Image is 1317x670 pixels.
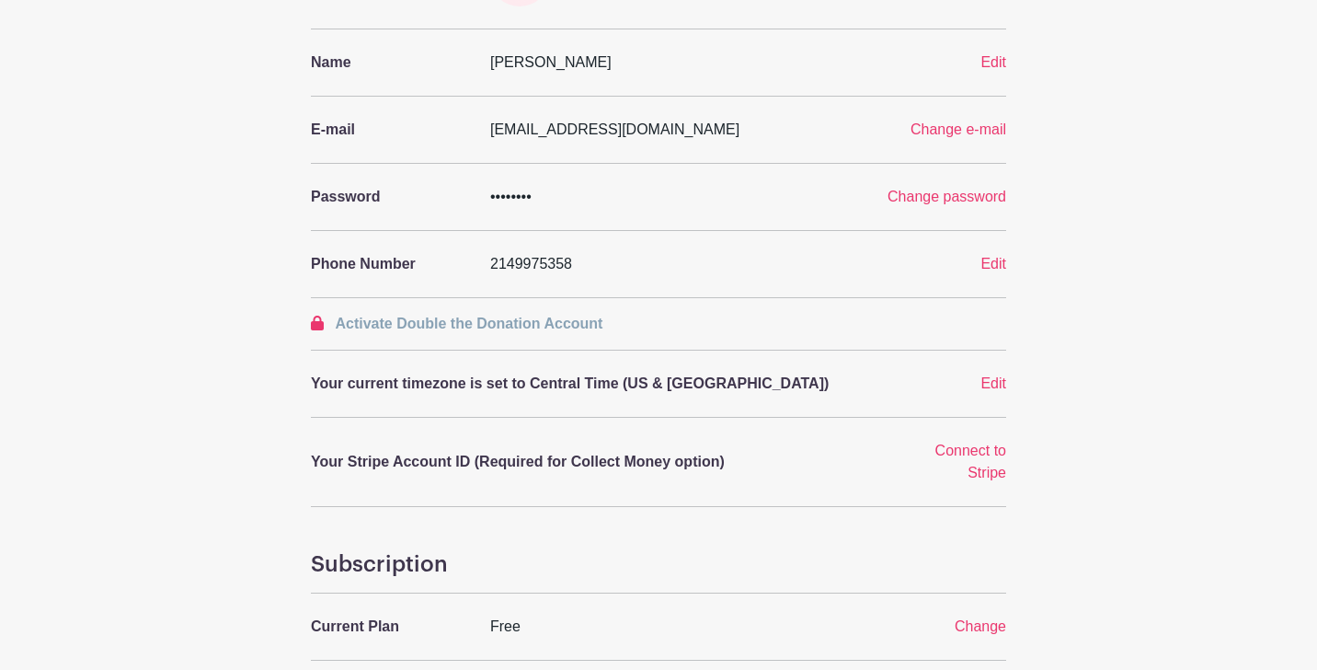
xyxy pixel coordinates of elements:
[888,189,1006,204] a: Change password
[311,616,468,638] p: Current Plan
[479,616,898,638] div: Free
[490,189,532,204] span: ••••••••
[311,119,468,141] p: E-mail
[311,253,468,275] p: Phone Number
[980,256,1006,271] a: Edit
[935,443,1006,480] a: Connect to Stripe
[980,375,1006,391] a: Edit
[910,121,1006,137] a: Change e-mail
[311,451,887,473] p: Your Stripe Account ID (Required for Collect Money option)
[335,316,602,331] span: Activate Double the Donation Account
[311,186,468,208] p: Password
[311,52,468,74] p: Name
[479,253,898,275] div: 2149975358
[479,119,838,141] div: [EMAIL_ADDRESS][DOMAIN_NAME]
[311,373,887,395] p: Your current timezone is set to Central Time (US & [GEOGRAPHIC_DATA])
[980,54,1006,70] a: Edit
[479,52,898,74] div: [PERSON_NAME]
[311,551,1006,578] h4: Subscription
[955,618,1006,634] a: Change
